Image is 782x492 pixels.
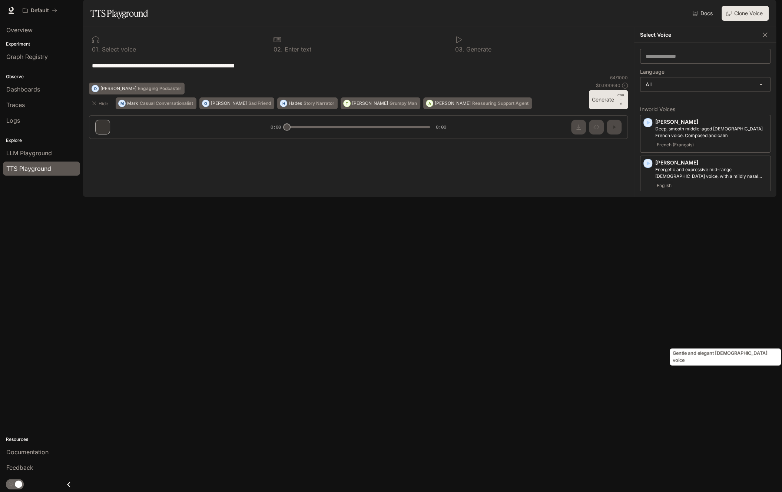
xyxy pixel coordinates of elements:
p: Reassuring Support Agent [472,101,528,106]
p: Sad Friend [248,101,271,106]
div: T [344,97,350,109]
p: Engaging Podcaster [138,86,181,91]
p: Hades [289,101,302,106]
p: 64 / 1000 [610,74,628,81]
button: MMarkCasual Conversationalist [116,97,196,109]
p: Story Narrator [304,101,334,106]
button: D[PERSON_NAME]Engaging Podcaster [89,83,185,94]
span: French (Français) [655,140,695,149]
button: Hide [89,97,113,109]
div: Gentle and elegant [DEMOGRAPHIC_DATA] voice [670,348,781,365]
p: $ 0.000640 [596,82,620,89]
p: [PERSON_NAME] [655,118,767,126]
p: Language [640,69,665,74]
p: Generate [464,46,491,52]
p: Enter text [283,46,311,52]
p: Casual Conversationalist [140,101,193,106]
button: T[PERSON_NAME]Grumpy Man [341,97,420,109]
p: Default [31,7,49,14]
div: H [280,97,287,109]
p: CTRL + [617,93,625,102]
div: D [92,83,99,94]
p: 0 2 . [274,46,283,52]
button: Clone Voice [722,6,769,21]
h1: TTS Playground [90,6,148,21]
p: Inworld Voices [640,107,771,112]
p: [PERSON_NAME] [655,159,767,166]
div: M [119,97,125,109]
p: [PERSON_NAME] [100,86,136,91]
button: HHadesStory Narrator [277,97,338,109]
p: 0 3 . [455,46,464,52]
p: [PERSON_NAME] [211,101,247,106]
button: O[PERSON_NAME]Sad Friend [199,97,274,109]
p: [PERSON_NAME] [435,101,471,106]
span: English [655,181,673,190]
p: Grumpy Man [390,101,417,106]
div: O [202,97,209,109]
p: Energetic and expressive mid-range male voice, with a mildly nasal quality [655,166,767,180]
p: 0 1 . [92,46,100,52]
button: All workspaces [19,3,60,18]
p: Mark [127,101,138,106]
button: GenerateCTRL +⏎ [589,90,628,109]
p: Select voice [100,46,136,52]
div: A [426,97,433,109]
p: Deep, smooth middle-aged male French voice. Composed and calm [655,126,767,139]
button: A[PERSON_NAME]Reassuring Support Agent [423,97,532,109]
p: ⏎ [617,93,625,106]
a: Docs [691,6,716,21]
p: [PERSON_NAME] [352,101,388,106]
div: All [640,77,770,92]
